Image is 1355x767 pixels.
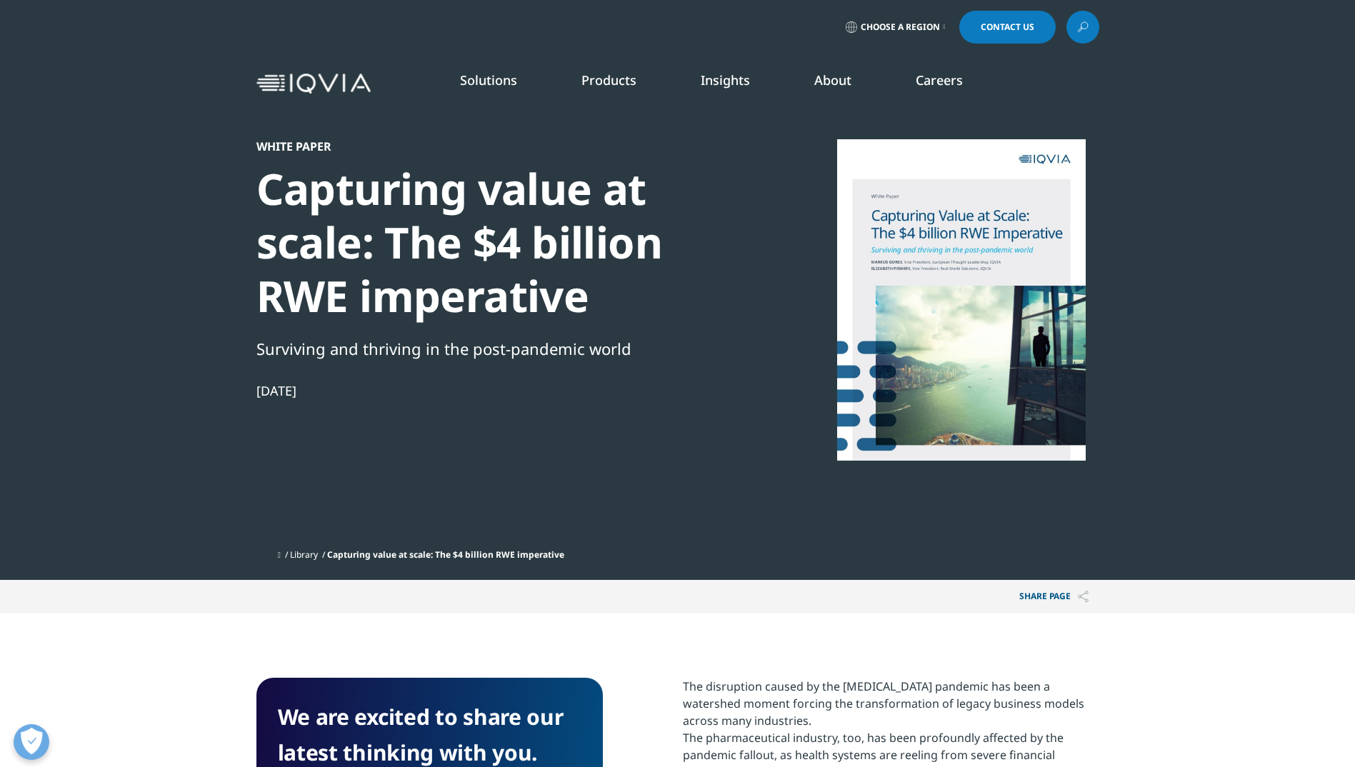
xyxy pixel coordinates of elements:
a: Products [581,71,636,89]
a: About [814,71,851,89]
div: White Paper [256,139,746,154]
div: [DATE] [256,382,746,399]
span: Capturing value at scale: The $4 billion RWE imperative [327,548,564,561]
a: Solutions [460,71,517,89]
a: Insights [701,71,750,89]
div: Surviving and thriving in the post-pandemic world [256,336,746,361]
button: Share PAGEShare PAGE [1009,580,1099,613]
a: Contact Us [959,11,1056,44]
a: Library [290,548,318,561]
nav: Primary [376,50,1099,117]
img: Share PAGE [1078,591,1089,603]
img: IQVIA Healthcare Information Technology and Pharma Clinical Research Company [256,74,371,94]
span: Choose a Region [861,21,940,33]
button: Open Preferences [14,724,49,760]
a: Careers [916,71,963,89]
span: Contact Us [981,23,1034,31]
div: Capturing value at scale: The $4 billion RWE imperative [256,162,746,323]
p: Share PAGE [1009,580,1099,613]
